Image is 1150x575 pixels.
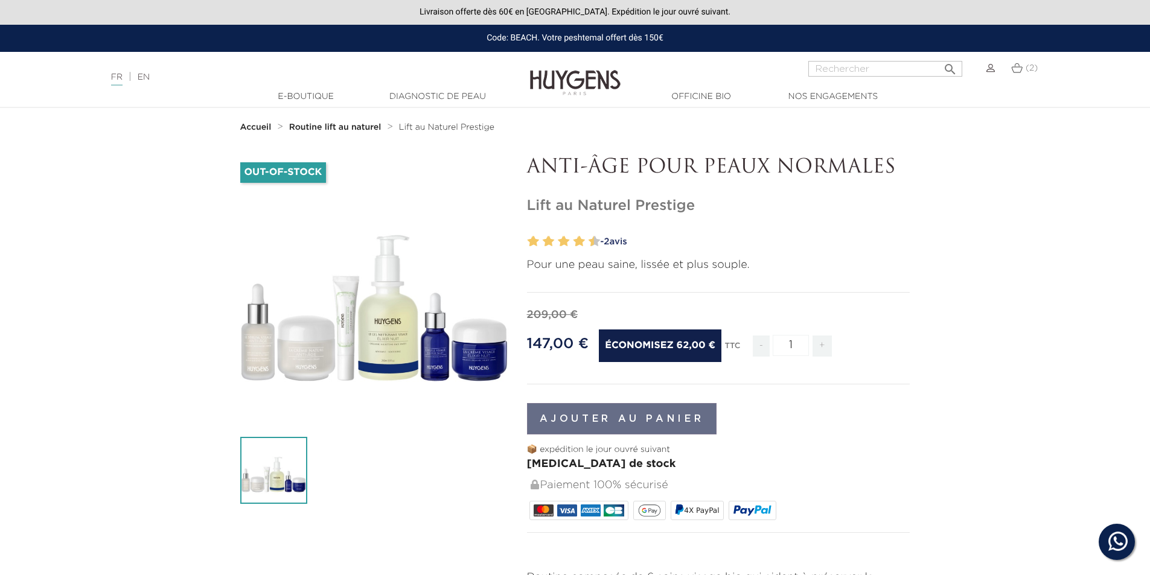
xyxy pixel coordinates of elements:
p: ANTI-ÂGE POUR PEAUX NORMALES [527,156,910,179]
img: CB_NATIONALE [604,504,624,516]
li: Out-of-Stock [240,162,327,183]
a: Lift au Naturel Prestige [399,122,494,132]
h1: Lift au Naturel Prestige [527,197,910,215]
input: Quantité [773,335,809,356]
label: 8 [576,233,585,250]
img: AMEX [581,504,601,516]
strong: Routine lift au naturel [289,123,382,132]
div: | [105,70,470,84]
a: Diagnostic de peau [377,91,498,103]
p: 📦 expédition le jour ouvré suivant [527,443,910,456]
a: E-Boutique [246,91,366,103]
label: 4 [545,233,554,250]
a: -2avis [596,233,910,251]
button: Ajouter au panier [527,403,717,434]
div: Paiement 100% sécurisé [529,472,910,498]
img: VISA [557,504,577,516]
label: 6 [561,233,570,250]
img: google_pay [638,504,661,516]
span: [MEDICAL_DATA] de stock [527,459,676,469]
button:  [939,57,961,74]
span: (2) [1026,64,1038,72]
a: (2) [1011,63,1038,73]
a: Nos engagements [773,91,893,103]
label: 7 [570,233,575,250]
a: Routine lift au naturel [289,122,384,132]
img: MASTERCARD [534,504,554,516]
span: + [813,335,832,357]
img: Paiement 100% sécurisé [531,480,539,489]
a: Officine Bio [641,91,762,103]
p: Pour une peau saine, lissée et plus souple. [527,257,910,273]
label: 1 [525,233,529,250]
span: 2 [604,237,609,246]
div: TTC [725,333,741,366]
label: 9 [586,233,590,250]
i:  [943,59,957,73]
img: Huygens [530,51,621,97]
label: 10 [591,233,600,250]
span: - [753,335,770,357]
label: 5 [555,233,560,250]
span: 147,00 € [527,337,589,351]
a: Accueil [240,122,274,132]
label: 3 [540,233,545,250]
a: EN [138,73,150,81]
label: 2 [530,233,539,250]
a: FR [111,73,123,86]
strong: Accueil [240,123,272,132]
span: 4X PayPal [684,506,719,515]
span: Économisez 62,00 € [599,329,721,362]
input: Rechercher [808,61,962,77]
span: 209,00 € [527,310,578,320]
